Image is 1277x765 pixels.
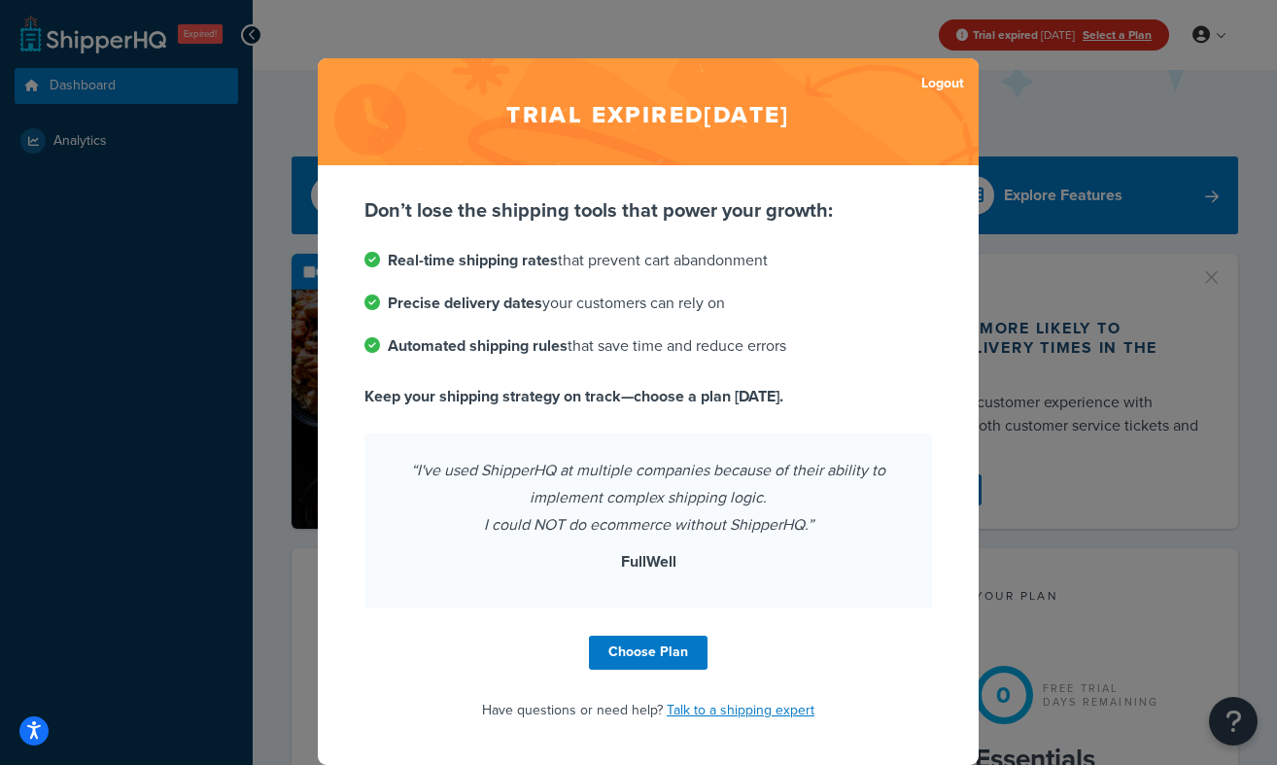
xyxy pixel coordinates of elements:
a: Logout [921,70,964,97]
strong: Precise delivery dates [388,292,542,314]
p: Don’t lose the shipping tools that power your growth: [364,196,932,224]
p: Have questions or need help? [364,697,932,724]
a: Choose Plan [589,636,708,670]
li: your customers can rely on [364,290,932,317]
li: that prevent cart abandonment [364,247,932,274]
strong: Automated shipping rules [388,334,568,357]
a: Talk to a shipping expert [667,700,814,720]
p: “I've used ShipperHQ at multiple companies because of their ability to implement complex shipping... [388,457,909,539]
p: FullWell [388,548,909,575]
strong: Real-time shipping rates [388,249,558,271]
h2: Trial expired [DATE] [318,58,979,165]
p: Keep your shipping strategy on track—choose a plan [DATE]. [364,383,932,410]
li: that save time and reduce errors [364,332,932,360]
